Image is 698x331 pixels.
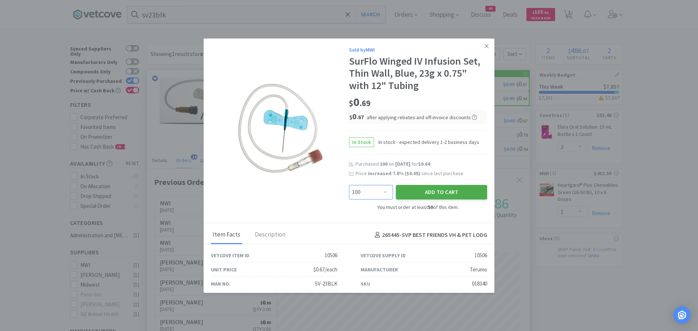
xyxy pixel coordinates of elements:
span: . 67 [357,114,364,121]
div: You must order at least of this item. [349,203,487,211]
div: $0.67/each [313,265,337,274]
div: Terumo [470,265,487,274]
div: Sold by MWI [349,46,487,54]
div: SV-23BLK [315,279,337,288]
span: increased 7.8 % ( ) [368,170,420,177]
div: Man No. [211,280,230,288]
div: 10506 [474,251,487,260]
div: 10506 [325,251,337,260]
div: Open Intercom Messenger [673,306,691,324]
span: . 69 [360,98,370,108]
div: Description [253,226,287,244]
span: [DATE] [395,161,410,167]
span: 0 [349,95,370,109]
span: 100 [380,161,388,167]
span: $0.05 [406,170,418,177]
div: Price since last purchase [356,169,487,177]
span: 0 [349,111,364,121]
div: Unit Price [211,266,237,274]
strong: 50 [428,204,433,210]
span: after applying rebates and off-invoice discounts [367,114,477,121]
div: Vetcove Supply ID [361,251,406,259]
h4: 265445 - SVP BEST FRIENDS VH & PET LODG [372,230,487,240]
span: $0.64 [418,161,430,167]
img: 71cb2cb39a8f495295bd652797e5c72e_10506.png [237,81,323,175]
span: $ [349,114,352,121]
span: $ [349,98,353,108]
div: SurFlo Winged IV Infusion Set, Thin Wall, Blue, 23g x 0.75" with 12" Tubing [349,55,487,92]
div: Item Facts [211,226,242,244]
span: In stock - expected delivery 1-2 business days [374,138,479,146]
div: Manufacturer [361,266,398,274]
div: SKU [361,280,370,288]
div: Vetcove Item ID [211,251,249,259]
div: Purchased on for [356,161,487,168]
button: Add to Cart [396,185,487,199]
div: 018340 [472,279,487,288]
span: In Stock [349,138,374,147]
